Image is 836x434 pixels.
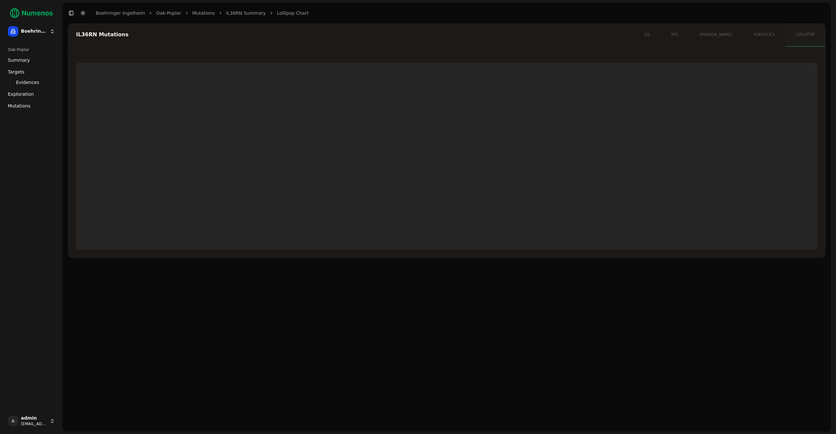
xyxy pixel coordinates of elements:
span: Exploration [8,91,34,97]
a: Oak-Poplar [156,10,181,16]
a: Evidences [13,78,50,87]
a: IL36RN Summary [226,10,266,16]
span: Evidences [16,79,39,86]
button: Toggle Dark Mode [78,8,88,18]
a: Mutations [5,101,57,111]
span: A [8,416,18,426]
span: Mutations [8,103,30,109]
span: admin [21,415,47,421]
span: Boehringer Ingelheim [21,28,47,34]
a: Mutations [192,10,215,16]
a: Boehringer Ingelheim [96,10,145,16]
span: Summary [8,57,30,63]
span: Targets [8,69,24,75]
button: Boehringer Ingelheim [5,24,57,39]
img: Numenos [5,5,57,21]
a: Exploration [5,89,57,99]
div: IL36RN Mutations [76,32,624,37]
button: Toggle Sidebar [67,8,76,18]
span: [EMAIL_ADDRESS] [21,421,47,426]
a: Lollipop Chart [277,10,309,16]
a: Targets [5,67,57,77]
a: Summary [5,55,57,65]
div: Oak-Poplar [5,44,57,55]
nav: breadcrumb [96,10,309,16]
button: Aadmin[EMAIL_ADDRESS] [5,413,57,429]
